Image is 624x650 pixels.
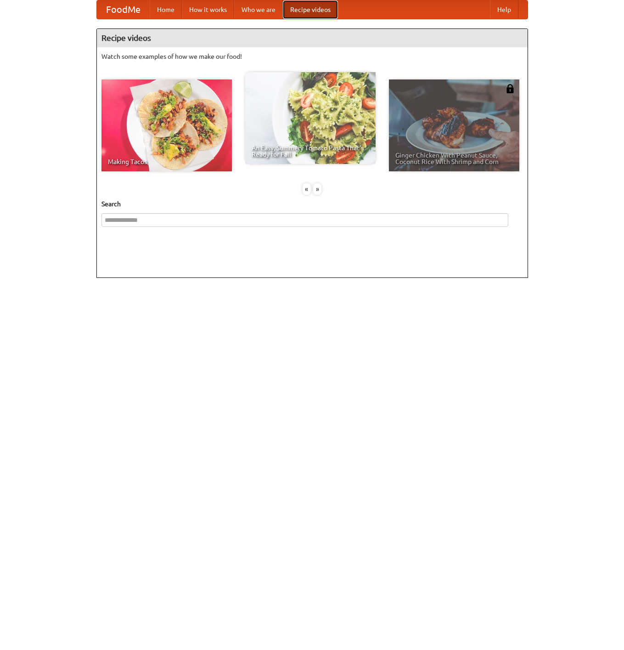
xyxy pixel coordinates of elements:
a: Help [490,0,518,19]
a: FoodMe [97,0,150,19]
a: Making Tacos [101,79,232,171]
span: Making Tacos [108,158,225,165]
div: « [303,183,311,195]
a: Home [150,0,182,19]
h4: Recipe videos [97,29,528,47]
a: Recipe videos [283,0,338,19]
img: 483408.png [506,84,515,93]
div: » [313,183,321,195]
p: Watch some examples of how we make our food! [101,52,523,61]
a: An Easy, Summery Tomato Pasta That's Ready for Fall [245,72,376,164]
a: How it works [182,0,234,19]
span: An Easy, Summery Tomato Pasta That's Ready for Fall [252,145,369,158]
a: Who we are [234,0,283,19]
h5: Search [101,199,523,209]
